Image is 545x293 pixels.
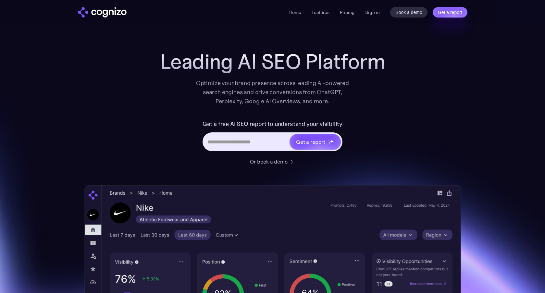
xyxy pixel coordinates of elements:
[390,7,427,18] a: Book a demo
[289,9,301,15] a: Home
[330,139,334,143] img: star
[340,9,355,15] a: Pricing
[193,79,353,106] div: Optimize your brand presence across leading AI-powered search engines and drive conversions from ...
[250,158,295,165] a: Or book a demo
[365,8,380,16] a: Sign in
[78,7,127,18] img: cognizo logo
[203,119,342,154] form: Hero URL Input Form
[328,140,329,140] img: star
[78,7,127,18] a: home
[328,142,330,144] img: star
[289,133,341,150] a: Get a reportstarstarstar
[250,158,288,165] div: Or book a demo
[433,7,467,18] a: Get a report
[296,138,325,146] div: Get a report
[203,119,342,129] label: Get a free AI SEO report to understand your visibility
[160,50,385,73] h1: Leading AI SEO Platform
[312,9,329,15] a: Features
